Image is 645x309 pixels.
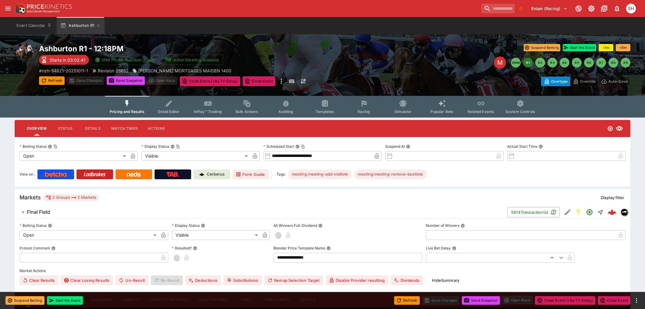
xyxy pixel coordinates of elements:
span: Bulk Actions [236,109,258,114]
button: R9 [621,58,630,67]
button: Remap Selection Target [264,275,323,285]
span: Related Events [468,109,494,114]
img: horse_racing.png [15,44,34,64]
button: Deductions [185,275,221,285]
a: 986a315b-9357-4cd7-a255-30c7e47f5f03 [606,206,618,218]
button: open drawer [2,3,13,14]
button: SGM Enabled [573,207,584,218]
button: Override [570,77,598,86]
p: Live Bet Delay [426,245,451,251]
span: meeting:meeting-add-midtote [288,171,352,177]
button: Open [584,207,595,218]
p: Number of Winners [426,223,459,228]
label: View on : [20,169,35,179]
p: Betting Status [20,144,47,149]
h5: Markets [20,194,41,201]
div: Scott Hunt [626,4,636,13]
button: Straight [595,207,606,218]
div: split button [502,296,533,304]
p: Betting Status [20,223,47,228]
button: Send Snapshot [462,296,500,305]
button: Documentation [599,3,610,14]
div: MIKE PERO MORTGAGES MAIDEN 1400 [132,67,231,74]
div: Edit Meeting [494,56,506,69]
button: Refresh [39,76,65,85]
svg: Open [586,209,593,216]
span: Re-Result [151,275,183,285]
button: SRM Prices Available (Top4) [91,55,159,65]
div: Betting Target: cerberus [288,169,352,179]
button: Ashburton R1 [57,17,105,34]
button: Start the Event [563,44,596,51]
button: Final Field [15,206,507,218]
button: Close Event [243,76,275,86]
p: [PERSON_NAME] MORTGAGES MAIDEN 1400 [138,67,231,74]
span: Auditing [278,109,293,114]
div: split button [147,76,177,85]
div: Start From [541,77,630,86]
div: Open [20,151,128,161]
span: Detail Editor [158,109,180,114]
div: Open [20,230,159,240]
h2: Copy To Clipboard [39,44,335,53]
p: Display Status [172,223,200,228]
button: Clear Losing Results [61,275,113,285]
h6: Final Field [27,209,50,215]
span: meeting:meeting-remove-besttote [354,171,427,177]
button: Clear Results [20,275,58,285]
button: 5614Transaction(s) [507,207,560,217]
button: Display Status [201,224,205,228]
p: Display Status [141,144,169,149]
img: logo-cerberus--red.svg [608,208,616,216]
button: Edit Detail [562,207,573,218]
div: Event type filters [105,96,540,118]
span: Racing [358,109,370,114]
button: Actions [143,121,170,136]
button: Close Event [598,296,630,305]
span: Popular Bets [430,109,453,114]
button: SMM [511,58,521,67]
button: Status [52,121,79,136]
button: Toggle light/dark mode [586,3,597,14]
a: Cerberus [194,169,230,179]
button: Event Calendar [13,17,55,34]
button: more [278,76,285,86]
button: Betting StatusCopy To Clipboard [48,144,52,149]
button: Suspend Betting [524,44,560,51]
button: R6 [584,58,594,67]
p: Overtype [551,78,568,85]
button: Betting Status [48,224,52,228]
button: Live Bet Delay [452,246,456,250]
p: Actual Start Time [507,144,537,149]
p: All Winners Full-Dividend [273,223,317,228]
button: R2 [535,58,545,67]
p: Override [580,78,596,85]
input: search [481,4,515,13]
p: Revision 25852 [98,67,129,74]
a: Form Guide [233,169,269,179]
span: Simulator [394,109,412,114]
button: No Bookmarks [516,4,526,13]
button: Protest Comment [51,246,55,250]
button: Substitutions [223,275,262,285]
div: Visible [141,151,250,161]
button: Actual Start Time [539,144,543,149]
button: Disable Provider resulting [326,275,388,285]
button: +5m [616,44,630,51]
img: TabNZ [166,172,179,177]
button: Send Snapshot [107,76,145,85]
button: Blender Price Template Name [326,246,331,250]
div: Visible [172,230,260,240]
button: Scott Hunt [624,2,638,15]
span: InPlay™ Trading [194,109,222,114]
label: Market Actions [20,266,625,275]
img: PriceKinetics [27,4,72,9]
button: Connected to PK [573,3,584,14]
p: Suspend At [385,144,405,149]
img: nztr [621,209,628,216]
button: Select Tenant [528,4,571,13]
span: Pricing and Results [110,109,144,114]
button: R1 [523,58,533,67]
button: Close Event (+8s TV Delay) [535,296,595,305]
svg: Open [607,125,613,132]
